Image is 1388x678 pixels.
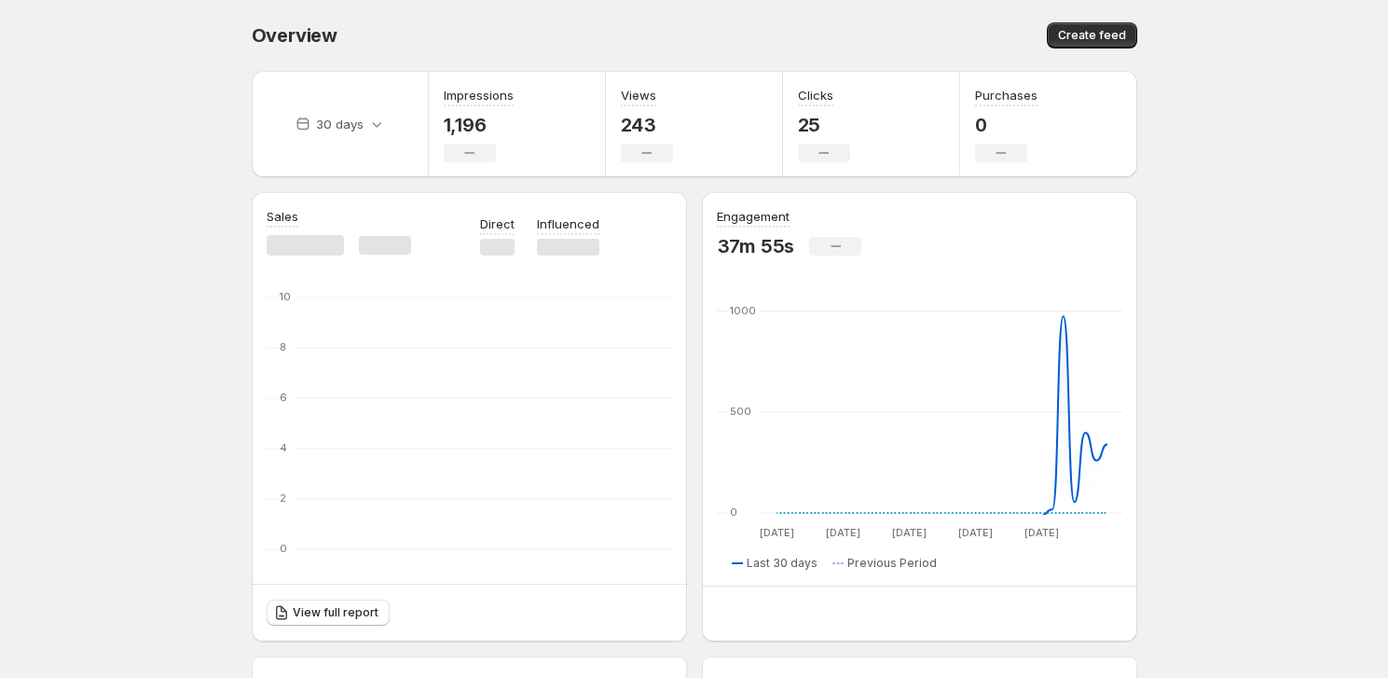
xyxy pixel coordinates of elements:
[957,526,992,539] text: [DATE]
[252,24,337,47] span: Overview
[730,304,756,317] text: 1000
[891,526,926,539] text: [DATE]
[717,207,790,226] h3: Engagement
[621,114,673,136] p: 243
[267,600,390,626] a: View full report
[747,556,818,571] span: Last 30 days
[280,340,286,353] text: 8
[621,86,656,104] h3: Views
[717,235,795,257] p: 37m 55s
[847,556,937,571] span: Previous Period
[1058,28,1126,43] span: Create feed
[444,86,514,104] h3: Impressions
[280,441,287,454] text: 4
[975,86,1038,104] h3: Purchases
[730,405,751,418] text: 500
[825,526,859,539] text: [DATE]
[280,391,287,404] text: 6
[537,214,599,233] p: Influenced
[480,214,515,233] p: Direct
[975,114,1038,136] p: 0
[730,505,737,519] text: 0
[1047,22,1137,48] button: Create feed
[280,290,291,303] text: 10
[759,526,793,539] text: [DATE]
[798,86,833,104] h3: Clicks
[280,542,287,555] text: 0
[1024,526,1058,539] text: [DATE]
[280,491,286,505] text: 2
[267,207,298,226] h3: Sales
[293,605,378,620] span: View full report
[798,114,850,136] p: 25
[316,115,364,133] p: 30 days
[444,114,514,136] p: 1,196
